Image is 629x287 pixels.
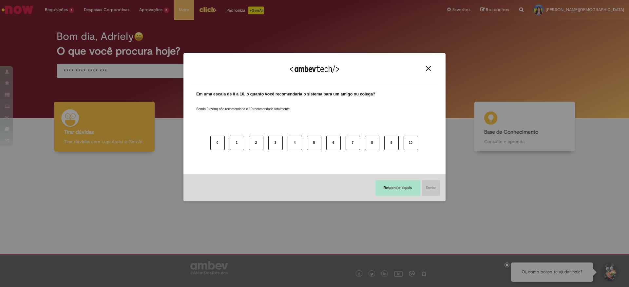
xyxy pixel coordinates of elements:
label: Sendo 0 (zero) não recomendaria e 10 recomendaria totalmente. [196,99,291,111]
img: Close [426,66,431,71]
button: 1 [230,136,244,150]
button: 3 [268,136,283,150]
button: 6 [326,136,341,150]
button: 2 [249,136,263,150]
button: 7 [346,136,360,150]
button: 8 [365,136,379,150]
button: Close [424,66,433,71]
button: 9 [384,136,399,150]
button: 10 [404,136,418,150]
button: 5 [307,136,321,150]
img: Logo Ambevtech [290,65,339,73]
button: 0 [210,136,225,150]
label: Em uma escala de 0 a 10, o quanto você recomendaria o sistema para um amigo ou colega? [196,91,375,97]
button: 4 [288,136,302,150]
button: Responder depois [375,180,420,196]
